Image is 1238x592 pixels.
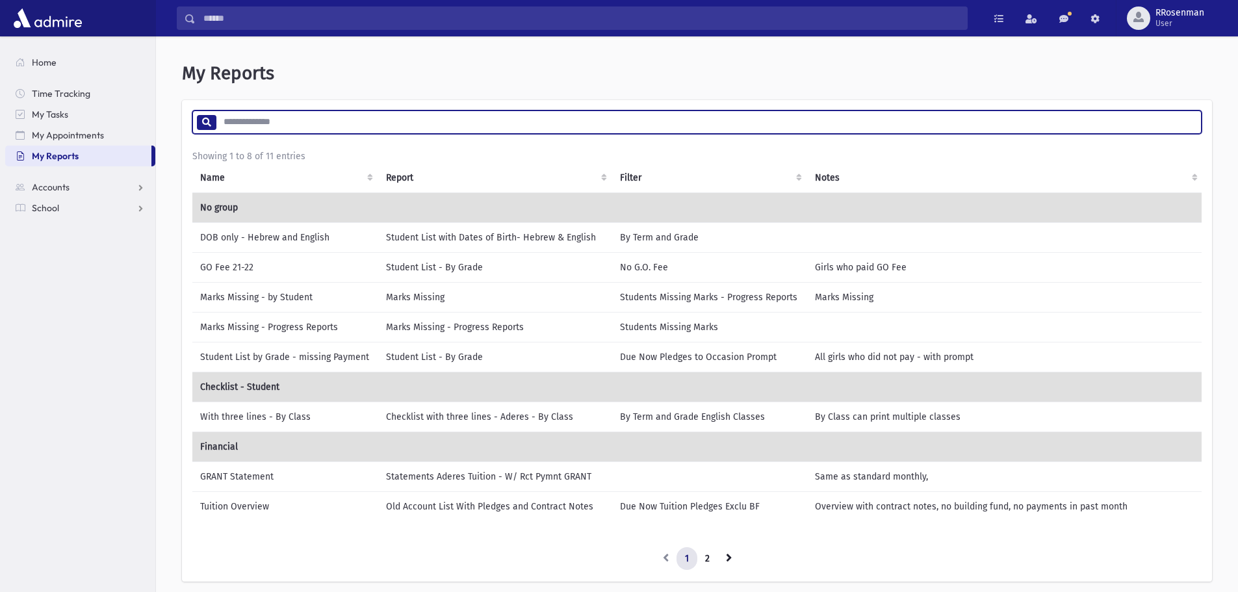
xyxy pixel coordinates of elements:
div: Showing 1 to 8 of 11 entries [192,149,1202,163]
span: School [32,202,59,214]
input: Search [196,6,967,30]
a: My Reports [5,146,151,166]
td: Checklist with three lines - Aderes - By Class [378,402,612,431]
th: Name: activate to sort column ascending [192,163,378,193]
td: No group [192,192,1203,222]
td: DOB only - Hebrew and English [192,222,378,252]
td: Marks Missing - Progress Reports [378,312,612,342]
span: Accounts [32,181,70,193]
span: User [1155,18,1204,29]
img: AdmirePro [10,5,85,31]
td: No G.O. Fee [612,252,807,282]
span: My Tasks [32,109,68,120]
td: Old Account List With Pledges and Contract Notes [378,491,612,521]
a: My Appointments [5,125,155,146]
td: Due Now Pledges to Occasion Prompt [612,342,807,372]
td: All girls who did not pay - with prompt [807,342,1203,372]
td: Student List with Dates of Birth- Hebrew & English [378,222,612,252]
span: My Reports [182,62,274,84]
span: Home [32,57,57,68]
td: Students Missing Marks - Progress Reports [612,282,807,312]
td: By Term and Grade English Classes [612,402,807,431]
td: Due Now Tuition Pledges Exclu BF [612,491,807,521]
th: Notes : activate to sort column ascending [807,163,1203,193]
a: Home [5,52,155,73]
td: By Class can print multiple classes [807,402,1203,431]
td: Girls who paid GO Fee [807,252,1203,282]
td: Statements Aderes Tuition - W/ Rct Pymnt GRANT [378,461,612,491]
td: Tuition Overview [192,491,378,521]
span: Time Tracking [32,88,90,99]
a: 1 [677,547,697,571]
a: Time Tracking [5,83,155,104]
td: Financial [192,431,1203,461]
th: Report: activate to sort column ascending [378,163,612,193]
td: Marks Missing [378,282,612,312]
span: My Appointments [32,129,104,141]
a: My Tasks [5,104,155,125]
th: Filter : activate to sort column ascending [612,163,807,193]
td: Overview with contract notes, no building fund, no payments in past month [807,491,1203,521]
a: Accounts [5,177,155,198]
td: Student List - By Grade [378,342,612,372]
td: Checklist - Student [192,372,1203,402]
span: My Reports [32,150,79,162]
span: RRosenman [1155,8,1204,18]
td: Student List by Grade - missing Payment [192,342,378,372]
td: Marks Missing [807,282,1203,312]
td: GRANT Statement [192,461,378,491]
td: With three lines - By Class [192,402,378,431]
td: Student List - By Grade [378,252,612,282]
td: Same as standard monthly, [807,461,1203,491]
td: Marks Missing - by Student [192,282,378,312]
a: School [5,198,155,218]
td: By Term and Grade [612,222,807,252]
td: Marks Missing - Progress Reports [192,312,378,342]
td: Students Missing Marks [612,312,807,342]
td: GO Fee 21-22 [192,252,378,282]
a: 2 [697,547,718,571]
